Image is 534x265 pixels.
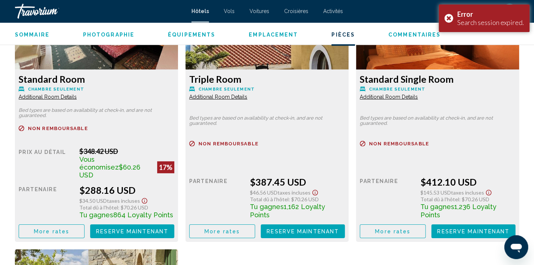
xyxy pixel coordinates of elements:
[15,4,184,19] a: Travorium
[28,87,84,92] span: Chambre seulement
[19,224,85,238] button: More rates
[420,189,451,196] span: $145.53 USD
[96,228,168,234] span: Reserve maintenant
[113,211,173,219] span: 864 Loyalty Points
[323,8,343,14] a: Activités
[504,235,528,259] iframe: Bouton de lancement de la fenêtre de messagerie
[79,147,174,155] div: $348.42 USD
[250,196,345,202] div: : $70.26 USD
[250,196,289,202] span: Total dû à l'hôtel
[204,228,240,234] span: More rates
[360,94,418,100] span: Additional Room Details
[311,187,320,196] button: Show Taxes and Fees disclaimer
[420,203,454,211] span: Tu gagnes
[500,3,519,19] button: User Menu
[83,32,134,38] span: Photographie
[331,31,355,38] button: Pièces
[107,198,140,204] span: Taxes incluses
[369,141,429,146] span: Non remboursable
[250,203,284,211] span: Tu gagnes
[19,108,174,118] p: Bed types are based on availability at check-in, and are not guaranteed.
[250,203,325,219] span: 1,162 Loyalty Points
[189,176,244,219] div: Partenaire
[420,196,515,202] div: : $70.26 USD
[15,31,50,38] button: Sommaire
[284,8,308,14] a: Croisières
[140,196,149,204] button: Show Taxes and Fees disclaimer
[431,224,515,238] button: Reserve maintenant
[168,31,215,38] button: Équipements
[267,228,339,234] span: Reserve maintenant
[249,8,269,14] a: Voitures
[250,189,277,196] span: $46.56 USD
[189,224,255,238] button: More rates
[360,73,515,85] h3: Standard Single Room
[420,196,459,202] span: Total dû à l'hôtel
[261,224,345,238] button: Reserve maintenant
[420,176,515,187] div: $412.10 USD
[83,31,134,38] button: Photographie
[360,176,415,219] div: Partenaire
[360,116,515,126] p: Bed types are based on availability at check-in, and are not guaranteed.
[79,155,119,171] span: Vous économisez
[90,224,174,238] button: Reserve maintenant
[457,10,524,18] div: Error
[375,228,410,234] span: More rates
[79,163,140,179] span: $60.26 USD
[79,211,113,219] span: Tu gagnes
[189,94,247,100] span: Additional Room Details
[388,32,441,38] span: Commentaires
[277,189,311,196] span: Taxes incluses
[168,32,215,38] span: Équipements
[388,31,441,38] button: Commentaires
[224,8,235,14] a: Vols
[157,161,174,173] div: 17%
[369,87,425,92] span: Chambre seulement
[79,198,107,204] span: $34.50 USD
[249,31,298,38] button: Emplacement
[249,32,298,38] span: Emplacement
[250,176,345,187] div: $387.45 USD
[15,32,50,38] span: Sommaire
[451,189,484,196] span: Taxes incluses
[484,187,493,196] button: Show Taxes and Fees disclaimer
[457,18,524,26] div: Search session expired.
[19,73,174,85] h3: Standard Room
[19,94,77,100] span: Additional Room Details
[28,126,88,131] span: Non remboursable
[360,224,426,238] button: More rates
[79,204,118,211] span: Total dû à l'hôtel
[79,184,174,196] div: $288.16 USD
[437,228,509,234] span: Reserve maintenant
[19,147,74,179] div: Prix au détail
[198,87,255,92] span: Chambre seulement
[19,184,74,219] div: Partenaire
[79,204,174,211] div: : $70.26 USD
[191,8,209,14] a: Hôtels
[34,228,69,234] span: More rates
[420,203,496,219] span: 1,236 Loyalty Points
[198,141,258,146] span: Non remboursable
[331,32,355,38] span: Pièces
[189,73,345,85] h3: Triple Room
[189,116,345,126] p: Bed types are based on availability at check-in, and are not guaranteed.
